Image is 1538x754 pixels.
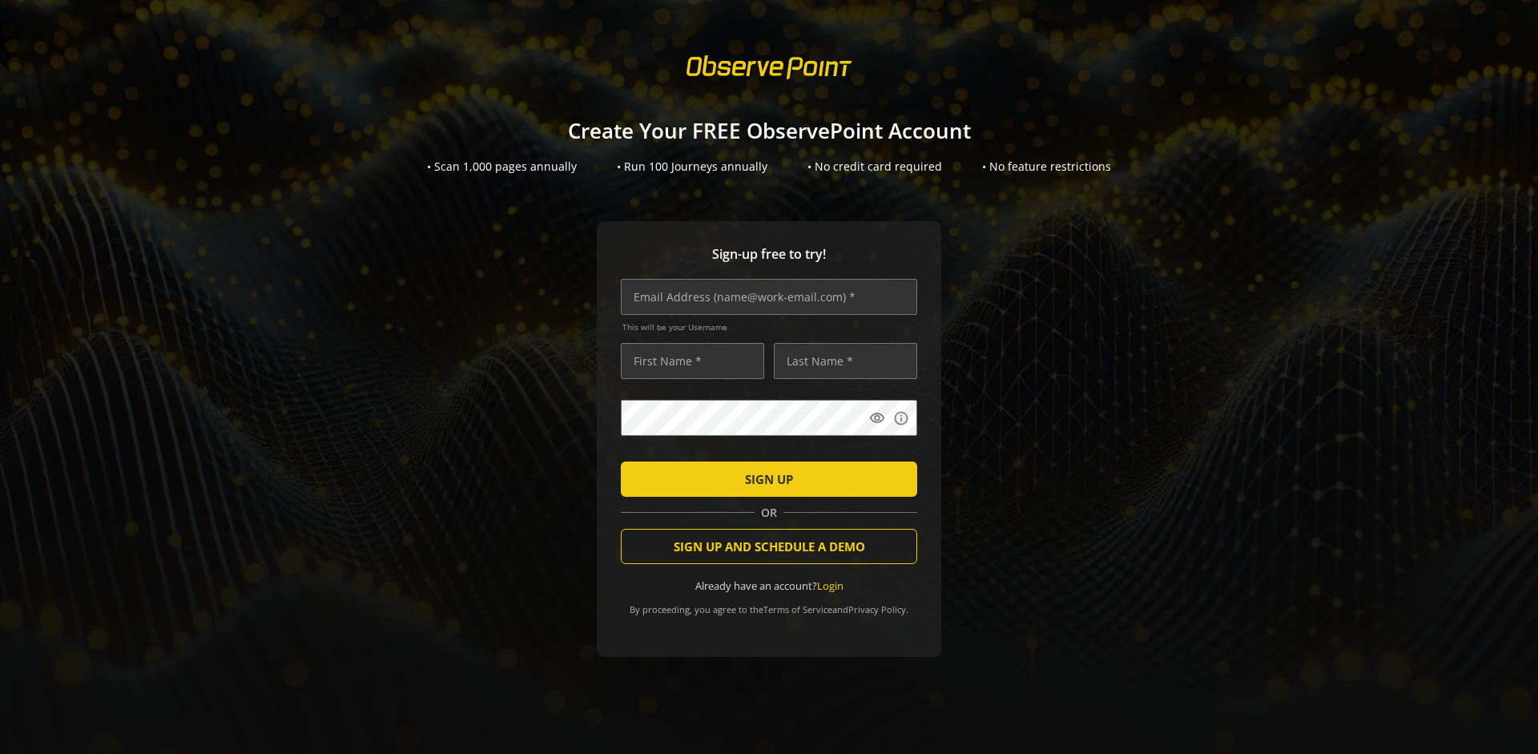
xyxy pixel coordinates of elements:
mat-icon: visibility [869,410,885,426]
div: • No credit card required [807,159,942,175]
input: Email Address (name@work-email.com) * [621,279,917,315]
button: SIGN UP AND SCHEDULE A DEMO [621,529,917,564]
a: Privacy Policy [848,603,906,615]
input: First Name * [621,343,764,379]
span: OR [755,505,783,521]
div: • Scan 1,000 pages annually [427,159,577,175]
a: Terms of Service [763,603,832,615]
mat-icon: info [893,410,909,426]
span: SIGN UP [745,465,793,494]
span: Sign-up free to try! [621,245,917,264]
span: SIGN UP AND SCHEDULE A DEMO [674,532,865,561]
a: Login [817,579,843,593]
button: SIGN UP [621,462,917,497]
div: By proceeding, you agree to the and . [621,593,917,615]
div: Already have an account? [621,579,917,594]
div: • No feature restrictions [982,159,1111,175]
div: • Run 100 Journeys annually [617,159,767,175]
span: This will be your Username [622,321,917,333]
input: Last Name * [774,343,917,379]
